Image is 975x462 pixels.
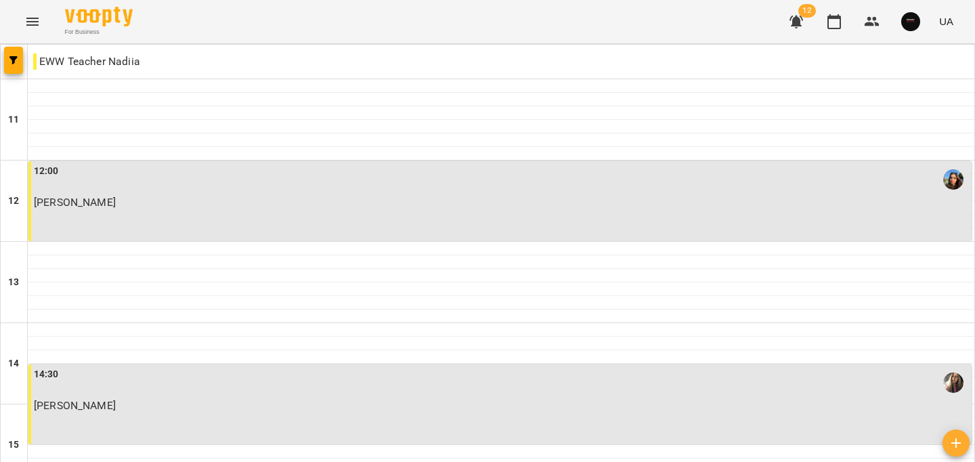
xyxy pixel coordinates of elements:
label: 14:30 [34,367,59,382]
span: 12 [798,4,816,18]
p: EWW Teacher Nadiia [33,54,140,70]
span: [PERSON_NAME] [34,196,116,209]
span: For Business [65,28,133,37]
label: 12:00 [34,164,59,179]
h6: 15 [8,438,19,453]
h6: 13 [8,275,19,290]
button: Menu [16,5,49,38]
img: Voopty Logo [65,7,133,26]
img: 5eed76f7bd5af536b626cea829a37ad3.jpg [901,12,920,31]
img: Бойко Олександра Вікторівна [943,373,963,393]
span: [PERSON_NAME] [34,399,116,412]
span: UA [939,14,953,28]
h6: 11 [8,112,19,127]
h6: 12 [8,194,19,209]
button: UA [934,9,959,34]
button: Створити урок [942,429,970,457]
h6: 14 [8,356,19,371]
img: Верютіна Надія Вадимівна [943,169,963,190]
